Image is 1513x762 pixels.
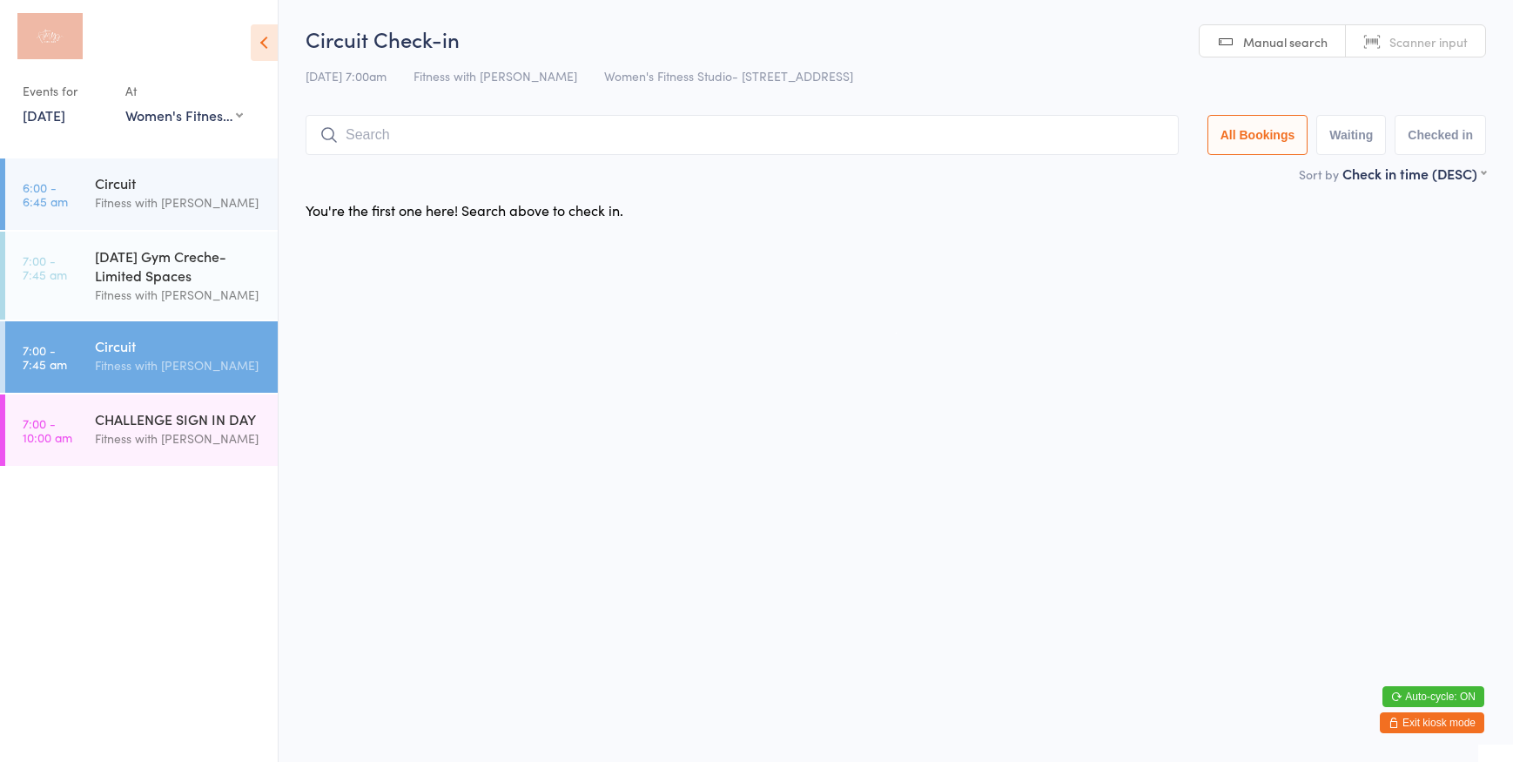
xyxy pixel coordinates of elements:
a: 7:00 -7:45 amCircuitFitness with [PERSON_NAME] [5,321,278,393]
span: Women's Fitness Studio- [STREET_ADDRESS] [604,67,853,84]
div: Fitness with [PERSON_NAME] [95,192,263,212]
time: 6:00 - 6:45 am [23,180,68,208]
div: Events for [23,77,108,105]
span: [DATE] 7:00am [306,67,387,84]
label: Sort by [1299,165,1339,183]
a: 7:00 -10:00 amCHALLENGE SIGN IN DAYFitness with [PERSON_NAME] [5,394,278,466]
div: Circuit [95,336,263,355]
div: At [125,77,243,105]
a: 6:00 -6:45 amCircuitFitness with [PERSON_NAME] [5,158,278,230]
div: [DATE] Gym Creche- Limited Spaces [95,246,263,285]
button: Checked in [1395,115,1486,155]
h2: Circuit Check-in [306,24,1486,53]
img: Fitness with Zoe [17,13,83,59]
span: Manual search [1243,33,1328,51]
a: 7:00 -7:45 am[DATE] Gym Creche- Limited SpacesFitness with [PERSON_NAME] [5,232,278,320]
time: 7:00 - 7:45 am [23,253,67,281]
button: Exit kiosk mode [1380,712,1484,733]
a: [DATE] [23,105,65,125]
button: Auto-cycle: ON [1382,686,1484,707]
time: 7:00 - 7:45 am [23,343,67,371]
div: You're the first one here! Search above to check in. [306,200,623,219]
input: Search [306,115,1179,155]
div: Fitness with [PERSON_NAME] [95,428,263,448]
div: Fitness with [PERSON_NAME] [95,285,263,305]
div: Check in time (DESC) [1342,164,1486,183]
span: Scanner input [1389,33,1468,51]
time: 7:00 - 10:00 am [23,416,72,444]
span: Fitness with [PERSON_NAME] [414,67,577,84]
div: Fitness with [PERSON_NAME] [95,355,263,375]
button: Waiting [1316,115,1386,155]
div: CHALLENGE SIGN IN DAY [95,409,263,428]
div: Circuit [95,173,263,192]
div: Women's Fitness Studio- [STREET_ADDRESS] [125,105,243,125]
button: All Bookings [1207,115,1308,155]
